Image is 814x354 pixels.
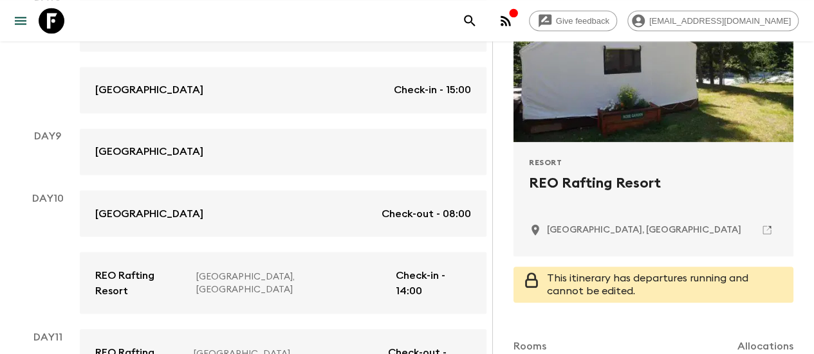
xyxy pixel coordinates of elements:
p: [GEOGRAPHIC_DATA] [95,82,203,98]
p: Day 10 [15,190,80,206]
h2: REO Rafting Resort [529,173,778,214]
p: Day 11 [15,329,80,344]
a: [GEOGRAPHIC_DATA]Check-in - 15:00 [80,67,486,113]
button: search adventures [457,8,483,33]
a: REO Rafting Resort[GEOGRAPHIC_DATA], [GEOGRAPHIC_DATA]Check-in - 14:00 [80,252,486,314]
a: [GEOGRAPHIC_DATA]Check-out - 08:00 [80,190,486,236]
p: Check-in - 15:00 [394,82,471,98]
p: Allocations [737,339,793,354]
span: [EMAIL_ADDRESS][DOMAIN_NAME] [642,16,798,26]
p: Check-in - 14:00 [396,267,471,298]
span: This itinerary has departures running and cannot be edited. [547,273,748,296]
div: [EMAIL_ADDRESS][DOMAIN_NAME] [627,10,799,31]
p: Lytton, Canada [547,224,741,236]
p: Check-out - 08:00 [382,206,471,221]
button: menu [8,8,33,33]
a: Give feedback [529,10,617,31]
span: Give feedback [549,16,616,26]
p: [GEOGRAPHIC_DATA] [95,144,203,159]
p: Rooms [513,339,546,354]
p: Day 9 [15,128,80,144]
p: [GEOGRAPHIC_DATA], [GEOGRAPHIC_DATA] [196,270,385,296]
span: Resort [529,157,562,168]
a: [GEOGRAPHIC_DATA] [80,128,486,175]
p: REO Rafting Resort [95,267,186,298]
p: [GEOGRAPHIC_DATA] [95,206,203,221]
